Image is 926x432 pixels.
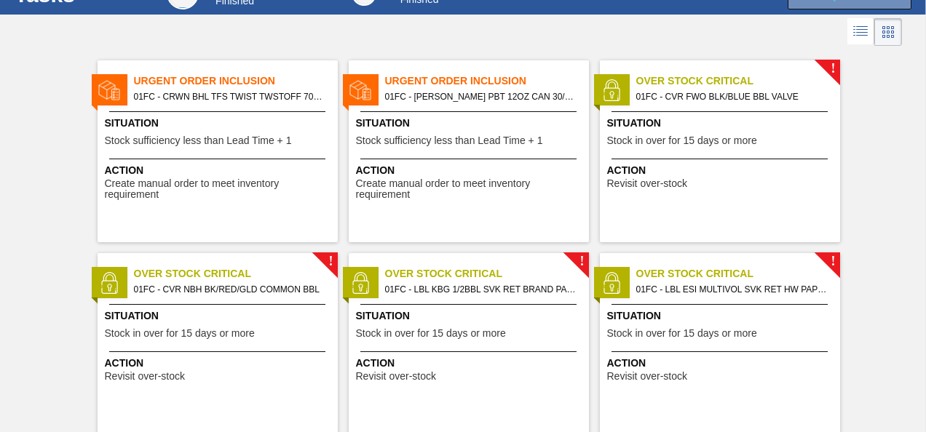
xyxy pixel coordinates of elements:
[356,116,585,131] span: Situation
[98,272,120,294] img: status
[636,89,828,105] span: 01FC - CVR FWO BLK/BLUE BBL VALVE
[356,328,506,339] span: Stock in over for 15 days or more
[607,328,757,339] span: Stock in over for 15 days or more
[105,308,334,324] span: Situation
[356,135,543,146] span: Stock sufficiency less than Lead Time + 1
[607,116,836,131] span: Situation
[385,281,577,297] span: 01FC - LBL KBG 1/2BBL SVK RET BRAND PAPER #3
[356,371,436,382] span: Revisit over-stock
[105,116,334,131] span: Situation
[607,371,687,382] span: Revisit over-stock
[134,89,326,105] span: 01FC - CRWN BHL TFS TWIST TWSTOFF 70# 2-COLR 1458-H 70LB CROWN
[607,356,836,371] span: Action
[607,178,687,189] span: Revisit over-stock
[356,356,585,371] span: Action
[134,73,338,89] span: Urgent Order Inclusion
[134,266,338,281] span: Over Stock Critical
[607,308,836,324] span: Situation
[385,89,577,105] span: 01FC - CARR PBT 12OZ CAN 30/12 CAN PK
[105,356,334,371] span: Action
[356,308,585,324] span: Situation
[349,79,371,101] img: status
[601,272,622,294] img: status
[356,178,585,201] span: Create manual order to meet inventory requirement
[831,63,835,74] span: !
[579,256,584,267] span: !
[874,18,902,46] div: Card Vision
[328,256,333,267] span: !
[607,135,757,146] span: Stock in over for 15 days or more
[356,163,585,178] span: Action
[105,178,334,201] span: Create manual order to meet inventory requirement
[105,328,255,339] span: Stock in over for 15 days or more
[636,73,840,89] span: Over Stock Critical
[636,281,828,297] span: 01FC - LBL ESI MULTIVOL SVK RET HW PAPER #4
[105,371,185,382] span: Revisit over-stock
[607,163,836,178] span: Action
[105,135,292,146] span: Stock sufficiency less than Lead Time + 1
[385,73,589,89] span: Urgent Order Inclusion
[349,272,371,294] img: status
[98,79,120,101] img: status
[831,256,835,267] span: !
[636,266,840,281] span: Over Stock Critical
[601,79,622,101] img: status
[385,266,589,281] span: Over Stock Critical
[847,18,874,46] div: List Vision
[105,163,334,178] span: Action
[134,281,326,297] span: 01FC - CVR NBH BK/RED/GLD COMMON BBL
